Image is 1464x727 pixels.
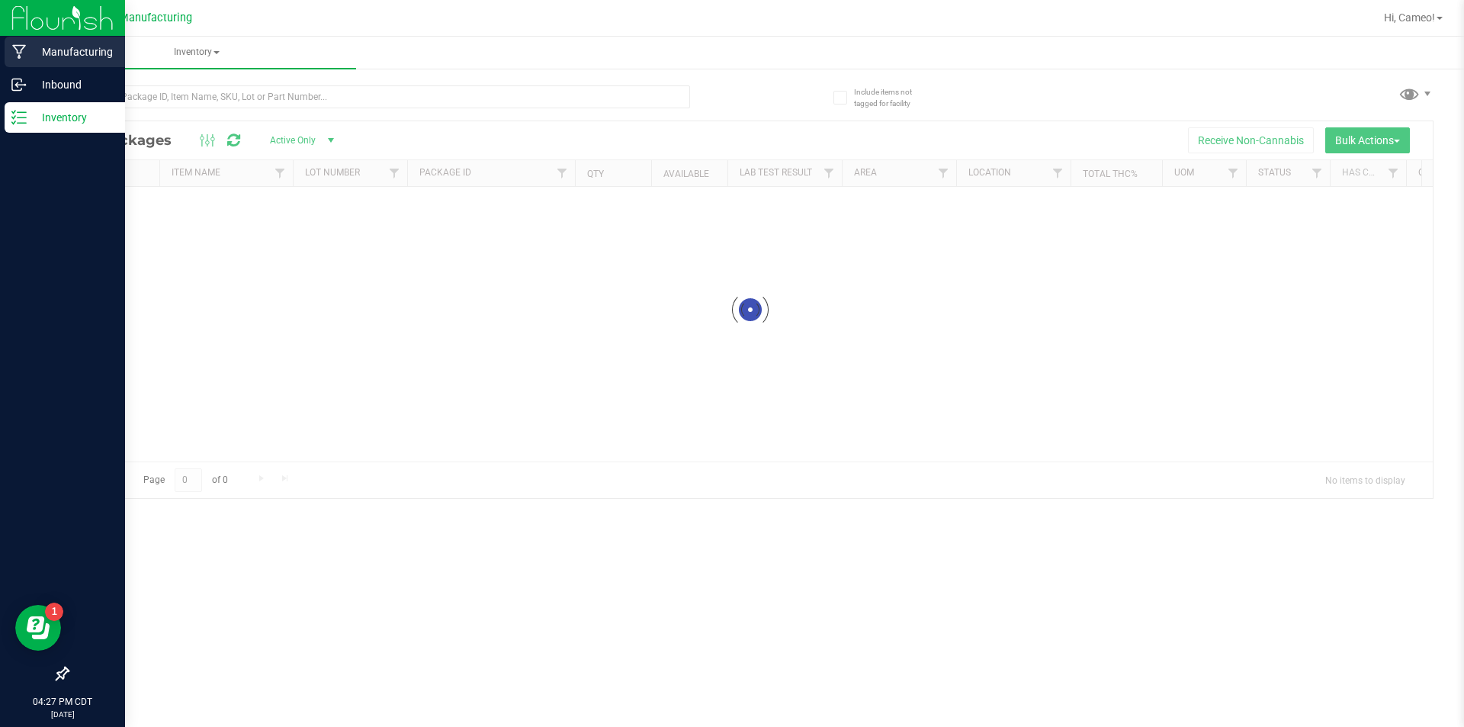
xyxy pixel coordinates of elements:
[7,695,118,709] p: 04:27 PM CDT
[27,43,118,61] p: Manufacturing
[854,86,930,109] span: Include items not tagged for facility
[119,11,192,24] span: Manufacturing
[67,85,690,108] input: Search Package ID, Item Name, SKU, Lot or Part Number...
[7,709,118,720] p: [DATE]
[15,605,61,651] iframe: Resource center
[27,76,118,94] p: Inbound
[45,603,63,621] iframe: Resource center unread badge
[11,44,27,60] inline-svg: Manufacturing
[1384,11,1435,24] span: Hi, Cameo!
[11,110,27,125] inline-svg: Inventory
[27,108,118,127] p: Inventory
[37,37,356,69] a: Inventory
[11,77,27,92] inline-svg: Inbound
